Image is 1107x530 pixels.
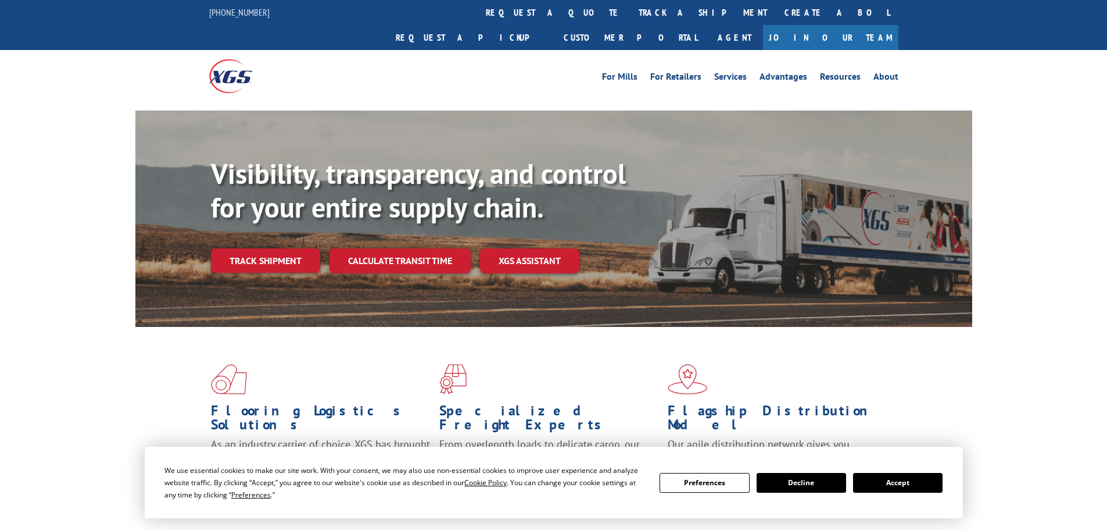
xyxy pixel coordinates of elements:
[760,72,807,85] a: Advantages
[145,447,963,518] div: Cookie Consent Prompt
[211,404,431,437] h1: Flooring Logistics Solutions
[480,248,579,273] a: XGS ASSISTANT
[763,25,898,50] a: Join Our Team
[668,364,708,394] img: xgs-icon-flagship-distribution-model-red
[853,473,943,493] button: Accept
[602,72,637,85] a: For Mills
[706,25,763,50] a: Agent
[668,404,887,437] h1: Flagship Distribution Model
[211,248,320,273] a: Track shipment
[211,437,430,479] span: As an industry carrier of choice, XGS has brought innovation and dedication to flooring logistics...
[650,72,701,85] a: For Retailers
[211,155,626,225] b: Visibility, transparency, and control for your entire supply chain.
[873,72,898,85] a: About
[464,478,507,488] span: Cookie Policy
[439,364,467,394] img: xgs-icon-focused-on-flooring-red
[231,490,271,500] span: Preferences
[164,464,646,501] div: We use essential cookies to make our site work. With your consent, we may also use non-essential ...
[209,6,270,18] a: [PHONE_NUMBER]
[668,437,882,465] span: Our agile distribution network gives you nationwide inventory management on demand.
[211,364,247,394] img: xgs-icon-total-supply-chain-intelligence-red
[439,404,659,437] h1: Specialized Freight Experts
[714,72,747,85] a: Services
[387,25,555,50] a: Request a pickup
[555,25,706,50] a: Customer Portal
[329,248,471,273] a: Calculate transit time
[439,437,659,489] p: From overlength loads to delicate cargo, our experienced staff knows the best way to move your fr...
[820,72,861,85] a: Resources
[757,473,846,493] button: Decline
[660,473,749,493] button: Preferences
